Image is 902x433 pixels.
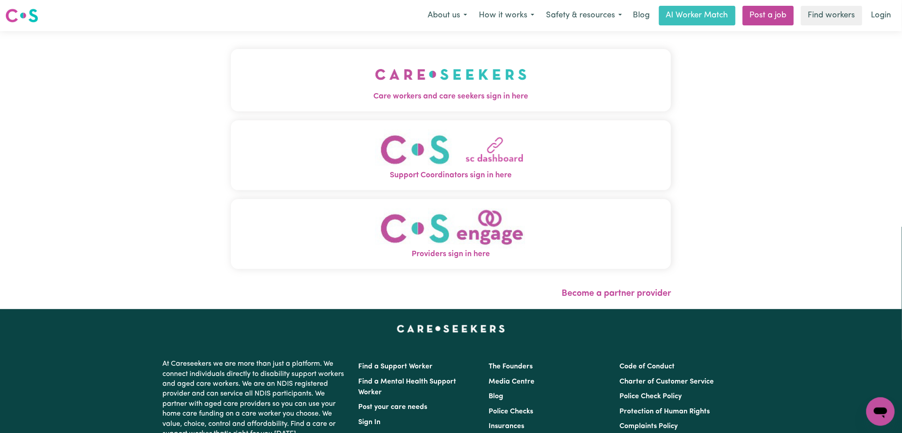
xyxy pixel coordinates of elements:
span: Support Coordinators sign in here [231,170,671,181]
a: Become a partner provider [562,289,671,298]
iframe: Button to launch messaging window [866,397,895,426]
a: AI Worker Match [659,6,736,25]
img: Careseekers logo [5,8,38,24]
button: About us [422,6,473,25]
a: Post a job [743,6,794,25]
button: Providers sign in here [231,199,671,269]
a: Find a Support Worker [359,363,433,370]
a: Protection of Human Rights [619,408,710,415]
span: Providers sign in here [231,249,671,260]
a: Complaints Policy [619,423,678,430]
a: Police Check Policy [619,393,682,400]
a: Post your care needs [359,404,428,411]
button: How it works [473,6,540,25]
span: Care workers and care seekers sign in here [231,91,671,102]
a: Sign In [359,419,381,426]
button: Care workers and care seekers sign in here [231,49,671,111]
a: Blog [489,393,504,400]
a: Police Checks [489,408,534,415]
a: Login [866,6,897,25]
a: Media Centre [489,378,535,385]
a: Careseekers logo [5,5,38,26]
a: Blog [628,6,655,25]
a: Charter of Customer Service [619,378,714,385]
a: Careseekers home page [397,325,505,332]
button: Safety & resources [540,6,628,25]
a: Insurances [489,423,525,430]
a: Find workers [801,6,862,25]
a: The Founders [489,363,533,370]
a: Find a Mental Health Support Worker [359,378,457,396]
button: Support Coordinators sign in here [231,120,671,190]
a: Code of Conduct [619,363,675,370]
